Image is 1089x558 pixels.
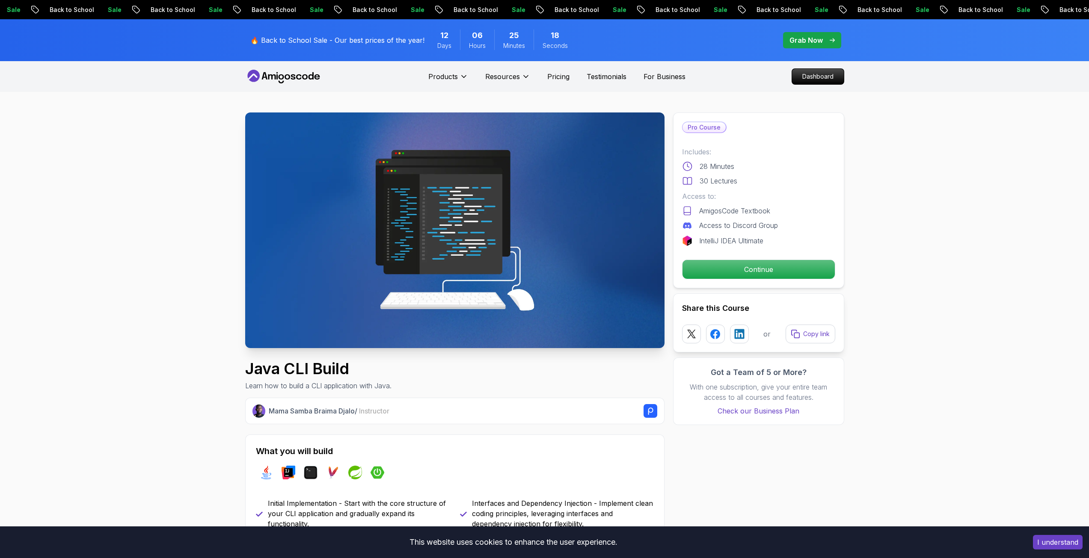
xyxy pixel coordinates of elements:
[547,71,570,82] a: Pricing
[142,6,200,14] p: Back to School
[472,498,654,529] p: Interfaces and Dependency Injection - Implement clean coding principles, leveraging interfaces an...
[647,6,705,14] p: Back to School
[682,366,835,378] h3: Got a Team of 5 or More?
[243,6,301,14] p: Back to School
[682,191,835,201] p: Access to:
[803,330,830,338] p: Copy link
[699,220,778,230] p: Access to Discord Group
[748,6,806,14] p: Back to School
[543,41,568,50] span: Seconds
[907,6,935,14] p: Sale
[472,30,483,41] span: 6 Hours
[268,498,450,529] p: Initial Implementation - Start with the core structure of your CLI application and gradually expa...
[587,71,626,82] a: Testimonials
[6,533,1020,552] div: This website uses cookies to enhance the user experience.
[699,206,770,216] p: AmigosCode Textbook
[344,6,402,14] p: Back to School
[763,329,771,339] p: or
[469,41,486,50] span: Hours
[359,407,389,415] span: Instructor
[200,6,228,14] p: Sale
[699,236,763,246] p: IntelliJ IDEA Ultimate
[256,445,654,457] h2: What you will build
[301,6,329,14] p: Sale
[950,6,1008,14] p: Back to School
[786,325,835,343] button: Copy link
[269,406,389,416] p: Mama Samba Braima Djalo /
[252,404,266,418] img: Nelson Djalo
[789,35,823,45] p: Grab Now
[440,30,448,41] span: 12 Days
[250,35,424,45] p: 🔥 Back to School Sale - Our best prices of the year!
[503,41,525,50] span: Minutes
[437,41,451,50] span: Days
[792,69,844,84] p: Dashboard
[509,30,519,41] span: 25 Minutes
[41,6,99,14] p: Back to School
[682,236,692,246] img: jetbrains logo
[259,466,273,479] img: java logo
[705,6,733,14] p: Sale
[700,176,737,186] p: 30 Lectures
[682,260,835,279] button: Continue
[682,260,835,279] p: Continue
[551,30,559,41] span: 18 Seconds
[326,466,340,479] img: maven logo
[700,161,734,171] p: 28 Minutes
[282,466,295,479] img: intellij logo
[371,466,384,479] img: spring-boot logo
[644,71,685,82] a: For Business
[682,302,835,314] h2: Share this Course
[792,68,844,85] a: Dashboard
[604,6,632,14] p: Sale
[304,466,318,479] img: terminal logo
[682,382,835,402] p: With one subscription, give your entire team access to all courses and features.
[682,122,726,133] p: Pro Course
[682,147,835,157] p: Includes:
[245,360,392,377] h1: Java CLI Build
[682,406,835,416] a: Check our Business Plan
[428,71,458,82] p: Products
[348,466,362,479] img: spring logo
[445,6,503,14] p: Back to School
[849,6,907,14] p: Back to School
[245,381,392,391] p: Learn how to build a CLI application with Java.
[99,6,127,14] p: Sale
[245,112,665,348] img: java-cli-build_thumbnail
[485,71,530,89] button: Resources
[428,71,468,89] button: Products
[1033,535,1083,549] button: Accept cookies
[402,6,430,14] p: Sale
[1008,6,1036,14] p: Sale
[485,71,520,82] p: Resources
[806,6,834,14] p: Sale
[546,6,604,14] p: Back to School
[503,6,531,14] p: Sale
